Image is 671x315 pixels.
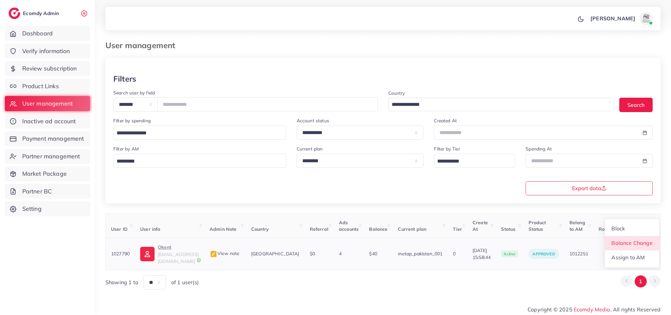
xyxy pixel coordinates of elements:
[635,275,647,287] button: Go to page 1
[526,146,552,152] label: Spending At
[574,306,610,313] a: Ecomdy Media
[5,184,90,199] a: Partner BC
[501,250,518,258] span: active
[114,156,278,167] input: Search for option
[369,251,377,257] span: $40
[339,220,359,232] span: Ads accounts
[473,247,491,261] span: [DATE] 15:58:44
[196,258,201,263] img: 9CAL8B2pu8EFxCJHYAAAAldEVYdGRhdGU6Y3JlYXRlADIwMjItMTItMDlUMDQ6NTg6MzkrMDA6MDBXSlgLAAAAJXRFWHRkYXR...
[251,226,269,232] span: Country
[621,275,661,287] ul: Pagination
[5,26,90,41] a: Dashboard
[113,117,151,124] label: Filter by spending
[434,146,460,152] label: Filter by Tier
[297,117,329,124] label: Account status
[22,47,70,55] span: Verify information
[569,220,585,232] span: Belong to AM
[473,220,488,232] span: Create At
[22,117,76,126] span: Inactive ad account
[532,251,555,256] span: approved
[528,305,661,313] span: Copyright © 2025
[339,251,342,257] span: 4
[501,226,515,232] span: Status
[111,251,130,257] span: 1027790
[5,114,90,129] a: Inactive ad account
[210,250,217,258] img: admin_note.cdd0b510.svg
[398,251,442,257] span: metap_pakistan_001
[388,90,405,96] label: Country
[9,8,61,19] a: logoEcomdy Admin
[113,146,139,152] label: Filter by AM
[22,152,80,161] span: Partner management
[590,14,635,22] p: [PERSON_NAME]
[22,82,59,90] span: Product Links
[140,243,199,265] a: Okent[EMAIL_ADDRESS][DOMAIN_NAME]
[453,251,456,257] span: 0
[526,181,653,195] button: Export data
[5,131,90,146] a: Payment management
[22,187,52,196] span: Partner BC
[398,226,426,232] span: Current plan
[22,205,42,213] span: Setting
[310,251,315,257] span: $0
[388,98,614,111] div: Search for option
[113,89,155,96] label: Search user by field
[599,226,611,232] span: Roles
[434,154,515,168] div: Search for option
[640,12,653,25] img: avatar
[611,254,645,261] span: Assign to AM
[171,279,199,286] span: of 1 user(s)
[310,226,328,232] span: Referral
[5,149,90,164] a: Partner management
[297,146,323,152] label: Current plan
[22,134,84,143] span: Payment management
[587,12,655,25] a: [PERSON_NAME]avatar
[23,10,61,16] h2: Ecomdy Admin
[22,29,53,38] span: Dashboard
[5,79,90,94] a: Product Links
[111,226,128,232] span: User ID
[569,251,588,257] span: 1012251
[22,99,73,108] span: User management
[389,100,606,110] input: Search for option
[435,156,507,167] input: Search for option
[611,240,652,246] span: Balance Change
[619,98,653,112] button: Search
[158,243,199,251] p: Okent
[140,247,155,261] img: ic-user-info.36bf1079.svg
[5,201,90,216] a: Setting
[210,226,237,232] span: Admin Note
[369,226,387,232] span: Balance
[251,251,299,257] span: [GEOGRAPHIC_DATA]
[453,226,462,232] span: Tier
[529,220,546,232] span: Product Status
[113,126,286,140] div: Search for option
[113,74,136,84] h3: Filters
[9,8,20,19] img: logo
[158,251,199,264] span: [EMAIL_ADDRESS][DOMAIN_NAME]
[105,279,138,286] span: Showing 1 to
[210,250,239,256] span: View note
[572,186,606,191] span: Export data
[113,154,286,168] div: Search for option
[5,96,90,111] a: User management
[5,61,90,76] a: Review subscription
[105,41,180,50] h3: User management
[22,169,67,178] span: Market Package
[434,117,457,124] label: Created At
[140,226,160,232] span: User info
[22,64,77,73] span: Review subscription
[611,225,625,232] span: Block
[5,166,90,181] a: Market Package
[114,128,278,138] input: Search for option
[610,305,661,313] span: , All rights Reserved
[5,44,90,59] a: Verify information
